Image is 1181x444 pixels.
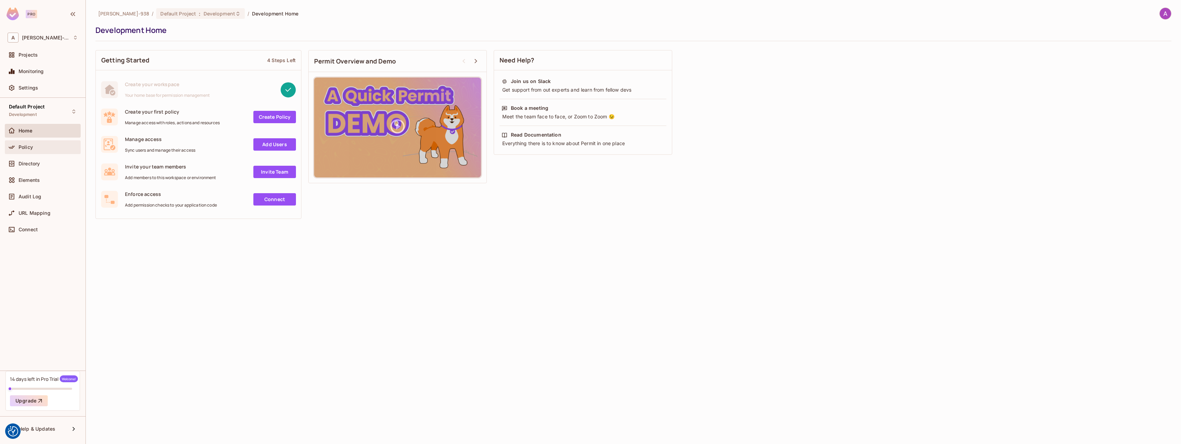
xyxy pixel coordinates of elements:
[7,8,19,20] img: SReyMgAAAABJRU5ErkJggg==
[152,10,153,17] li: /
[19,426,55,432] span: Help & Updates
[22,35,69,40] span: Workspace: Alex-938
[267,57,296,63] div: 4 Steps Left
[125,108,220,115] span: Create your first policy
[98,10,149,17] span: the active workspace
[204,10,235,17] span: Development
[125,136,195,142] span: Manage access
[253,111,296,123] a: Create Policy
[502,140,664,147] div: Everything there is to know about Permit in one place
[511,131,561,138] div: Read Documentation
[19,85,38,91] span: Settings
[8,426,18,436] img: Revisit consent button
[125,175,216,180] span: Add members to this workspace or environment
[252,10,298,17] span: Development Home
[125,191,217,197] span: Enforce access
[502,86,664,93] div: Get support from out experts and learn from fellow devs
[19,144,33,150] span: Policy
[253,193,296,206] a: Connect
[125,120,220,126] span: Manage access with roles, actions and resources
[125,163,216,170] span: Invite your team members
[125,81,210,87] span: Create your workspace
[19,69,44,74] span: Monitoring
[19,161,40,166] span: Directory
[19,194,41,199] span: Audit Log
[8,426,18,436] button: Consent Preferences
[19,210,50,216] span: URL Mapping
[314,57,396,66] span: Permit Overview and Demo
[10,395,48,406] button: Upgrade
[125,148,195,153] span: Sync users and manage their access
[10,375,78,382] div: 14 days left in Pro Trial
[9,104,45,109] span: Default Project
[26,10,37,18] div: Pro
[8,33,19,43] span: A
[125,202,217,208] span: Add permission checks to your application code
[9,112,37,117] span: Development
[19,52,38,58] span: Projects
[198,11,201,16] span: :
[1160,8,1171,19] img: Alex Muller
[502,113,664,120] div: Meet the team face to face, or Zoom to Zoom 😉
[160,10,196,17] span: Default Project
[511,78,551,85] div: Join us on Slack
[19,177,40,183] span: Elements
[500,56,535,65] span: Need Help?
[511,105,548,112] div: Book a meeting
[19,227,38,232] span: Connect
[19,128,33,133] span: Home
[95,25,1168,35] div: Development Home
[253,138,296,151] a: Add Users
[253,166,296,178] a: Invite Team
[125,93,210,98] span: Your home base for permission management
[60,375,78,382] span: Welcome!
[248,10,249,17] li: /
[101,56,149,65] span: Getting Started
